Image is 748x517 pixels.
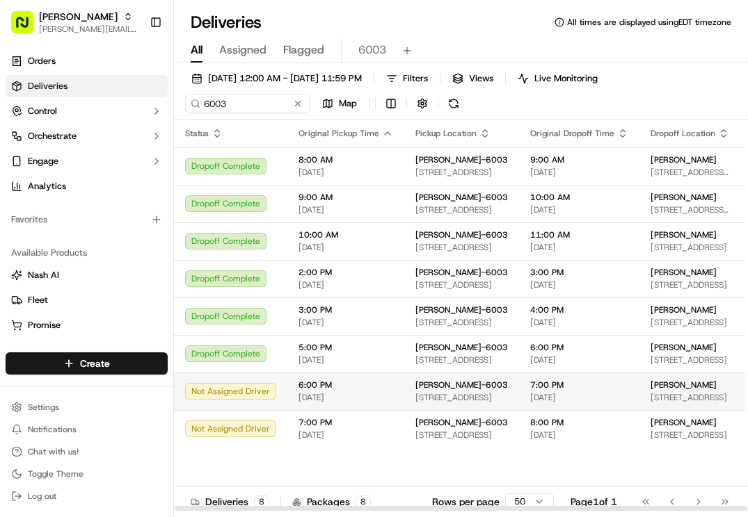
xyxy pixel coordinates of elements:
button: Engage [6,150,168,172]
span: [DATE] [530,167,628,178]
button: Live Monitoring [511,69,604,88]
button: Nash AI [6,264,168,286]
span: [PERSON_NAME]-6003 [415,267,508,278]
span: [STREET_ADDRESS] [651,354,729,366]
span: [DATE] [299,204,393,215]
span: [PERSON_NAME] [651,379,717,391]
button: Notifications [6,420,168,439]
button: Create [6,352,168,375]
span: Map [339,97,357,110]
span: [STREET_ADDRESS] [415,392,508,403]
button: Map [316,94,363,113]
span: 2:00 PM [299,267,393,278]
div: 📗 [14,203,25,214]
span: Pickup Location [415,128,477,139]
span: 9:00 AM [530,154,628,165]
span: [STREET_ADDRESS] [415,354,508,366]
span: 10:00 AM [299,229,393,240]
span: Knowledge Base [28,202,106,215]
a: Analytics [6,175,168,197]
span: 4:00 PM [530,304,628,315]
span: Filters [403,72,428,85]
span: [DATE] [299,167,393,178]
button: [PERSON_NAME] [39,10,118,24]
span: [STREET_ADDRESS] [415,317,508,328]
span: [PERSON_NAME] [651,192,717,203]
span: Flagged [283,42,324,58]
a: Deliveries [6,75,168,97]
span: Orchestrate [28,130,77,142]
span: 7:00 PM [530,379,628,391]
button: [PERSON_NAME][EMAIL_ADDRESS][PERSON_NAME][DOMAIN_NAME] [39,24,138,35]
img: 1736555255976-a54dd68f-1ca7-489b-9aae-adbdc363a1c4 [14,133,39,158]
span: [STREET_ADDRESS] [651,317,729,328]
button: Toggle Theme [6,464,168,484]
p: Welcome 👋 [14,56,253,78]
a: Fleet [11,294,162,306]
span: Orders [28,55,56,67]
span: [PERSON_NAME]-6003 [415,342,508,353]
span: All times are displayed using EDT timezone [567,17,731,28]
span: [STREET_ADDRESS] [651,279,729,290]
span: [PERSON_NAME]-6003 [415,229,508,240]
input: Got a question? Start typing here... [36,90,250,104]
span: [STREET_ADDRESS] [415,279,508,290]
a: Promise [11,319,162,331]
div: Available Products [6,242,168,264]
span: Notifications [28,424,77,435]
span: [PERSON_NAME] [651,267,717,278]
div: We're available if you need us! [47,147,176,158]
span: [DATE] [530,317,628,328]
span: [PERSON_NAME] [651,154,717,165]
a: 📗Knowledge Base [8,196,112,221]
span: 9:00 AM [299,192,393,203]
span: 6:00 PM [530,342,628,353]
span: 6003 [358,42,386,58]
span: Control [28,105,57,117]
a: 💻API Documentation [112,196,229,221]
div: 8 [356,495,371,508]
span: Dropoff Location [651,128,715,139]
span: Original Dropoff Time [530,128,614,139]
span: [PERSON_NAME]-6003 [415,417,508,428]
button: Control [6,100,168,122]
span: 10:00 AM [530,192,628,203]
span: [DATE] 12:00 AM - [DATE] 11:59 PM [208,72,362,85]
button: Refresh [444,94,463,113]
span: [STREET_ADDRESS] [651,242,729,253]
span: [PERSON_NAME] [651,342,717,353]
span: [PERSON_NAME] [651,417,717,428]
button: Start new chat [237,137,253,154]
span: 8:00 AM [299,154,393,165]
span: 7:00 PM [299,417,393,428]
a: Powered byPylon [98,235,168,246]
span: API Documentation [132,202,223,215]
span: Views [469,72,493,85]
p: Rows per page [432,495,500,509]
button: Log out [6,486,168,506]
span: Status [185,128,209,139]
span: Deliveries [28,80,67,92]
button: Settings [6,397,168,417]
span: [STREET_ADDRESS] [415,429,508,441]
span: 8:00 PM [530,417,628,428]
span: Create [80,356,110,370]
span: All [191,42,202,58]
span: 6:00 PM [299,379,393,391]
span: [DATE] [299,242,393,253]
span: 11:00 AM [530,229,628,240]
div: Deliveries [191,495,269,509]
span: [DATE] [299,392,393,403]
span: Toggle Theme [28,468,83,479]
button: Fleet [6,289,168,311]
div: Favorites [6,208,168,231]
span: [PERSON_NAME]-6003 [415,304,508,315]
span: [STREET_ADDRESS][PERSON_NAME] [651,204,729,215]
span: [DATE] [530,429,628,441]
span: Assigned [219,42,266,58]
button: Views [446,69,500,88]
div: 8 [254,495,269,508]
img: Nash [14,14,42,42]
span: [DATE] [299,317,393,328]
